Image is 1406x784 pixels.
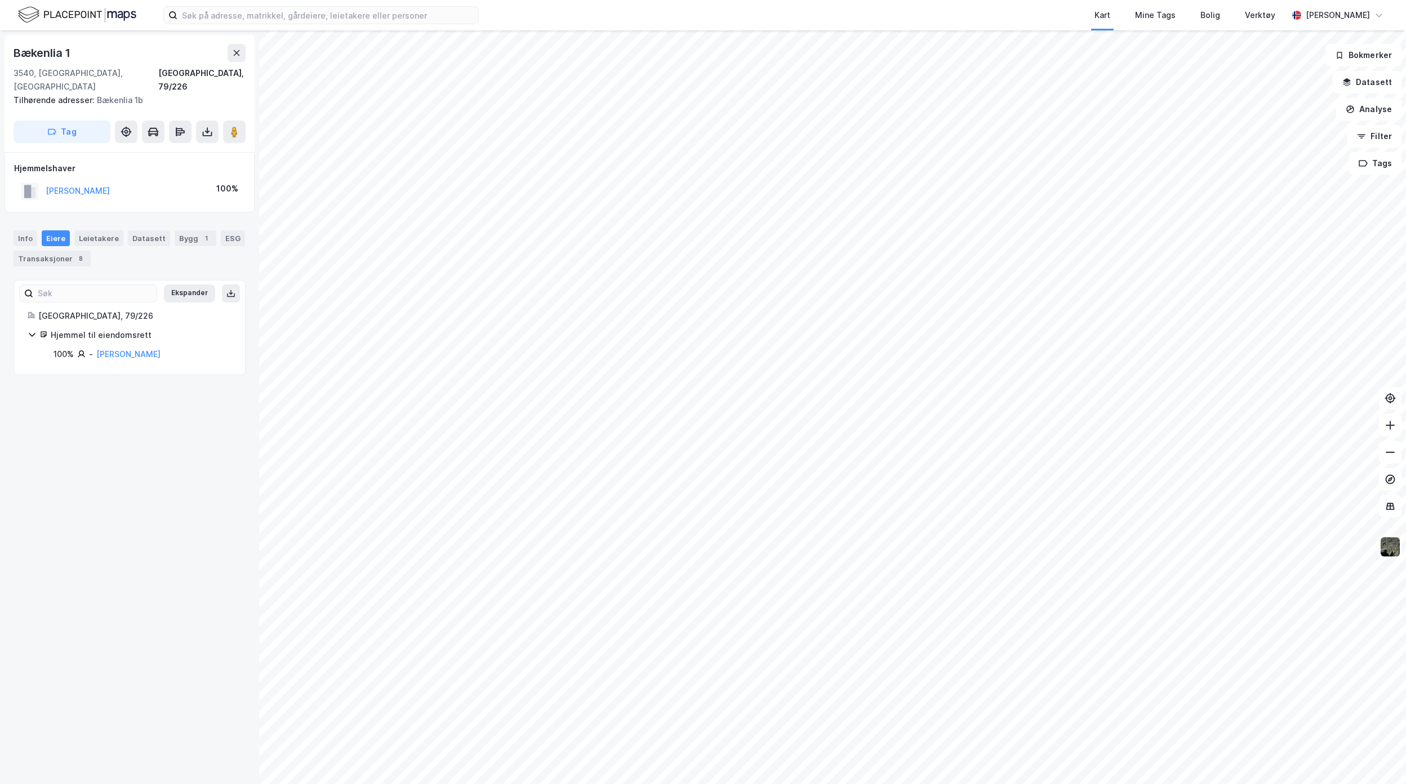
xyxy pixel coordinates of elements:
[75,253,86,264] div: 8
[14,95,97,105] span: Tilhørende adresser:
[1325,44,1401,66] button: Bokmerker
[18,5,136,25] img: logo.f888ab2527a4732fd821a326f86c7f29.svg
[89,348,93,361] div: -
[1350,730,1406,784] iframe: Chat Widget
[1245,8,1275,22] div: Verktøy
[1135,8,1176,22] div: Mine Tags
[1380,536,1401,558] img: 9k=
[216,182,238,195] div: 100%
[1200,8,1220,22] div: Bolig
[221,230,245,246] div: ESG
[14,66,158,93] div: 3540, [GEOGRAPHIC_DATA], [GEOGRAPHIC_DATA]
[1094,8,1110,22] div: Kart
[38,309,232,323] div: [GEOGRAPHIC_DATA], 79/226
[1350,730,1406,784] div: Kontrollprogram for chat
[51,328,232,342] div: Hjemmel til eiendomsrett
[74,230,123,246] div: Leietakere
[14,121,110,143] button: Tag
[201,233,212,244] div: 1
[177,7,478,24] input: Søk på adresse, matrikkel, gårdeiere, leietakere eller personer
[14,44,73,62] div: Bækenlia 1
[54,348,74,361] div: 100%
[158,66,246,93] div: [GEOGRAPHIC_DATA], 79/226
[14,93,237,107] div: Bækenlia 1b
[1349,152,1401,175] button: Tags
[96,349,161,359] a: [PERSON_NAME]
[1306,8,1370,22] div: [PERSON_NAME]
[1336,98,1401,121] button: Analyse
[42,230,70,246] div: Eiere
[1333,71,1401,93] button: Datasett
[14,251,91,266] div: Transaksjoner
[33,285,157,302] input: Søk
[14,230,37,246] div: Info
[128,230,170,246] div: Datasett
[14,162,245,175] div: Hjemmelshaver
[164,284,215,302] button: Ekspander
[1347,125,1401,148] button: Filter
[175,230,216,246] div: Bygg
